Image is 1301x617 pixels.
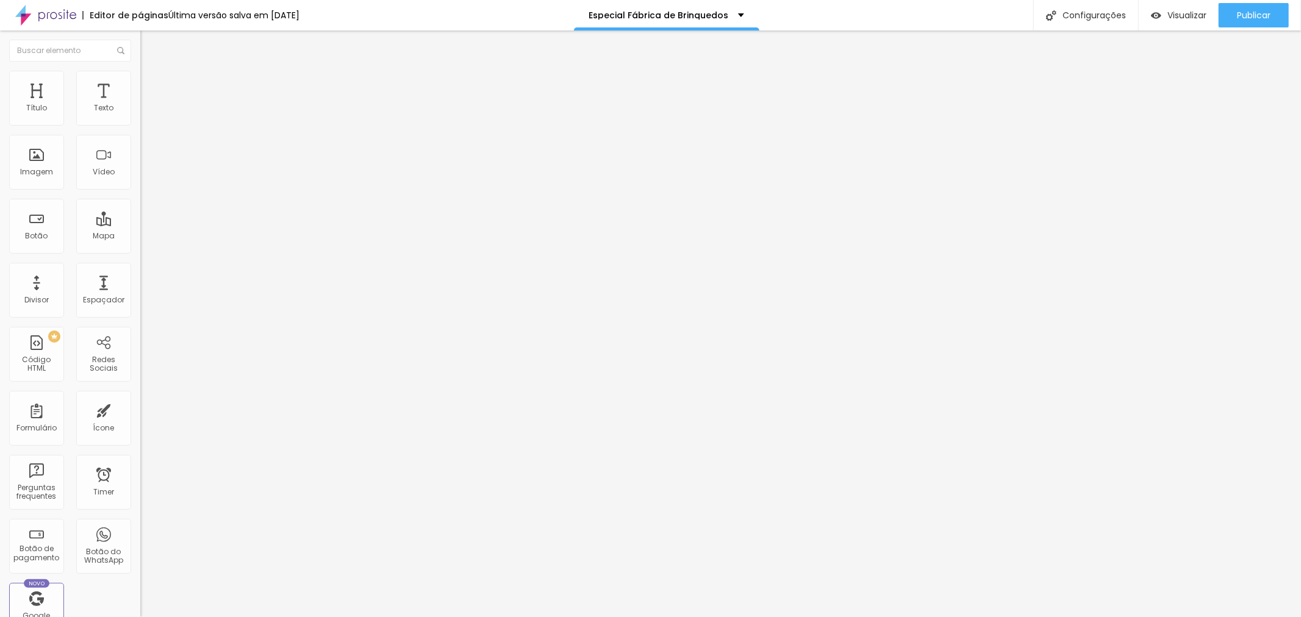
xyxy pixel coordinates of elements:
div: Título [26,104,47,112]
div: Código HTML [12,355,60,373]
div: Texto [94,104,113,112]
div: Imagem [20,168,53,176]
div: Perguntas frequentes [12,483,60,501]
div: Última versão salva em [DATE] [168,11,299,20]
img: Icone [117,47,124,54]
img: view-1.svg [1151,10,1161,21]
div: Botão [26,232,48,240]
button: Publicar [1219,3,1289,27]
img: Icone [1046,10,1056,21]
div: Formulário [16,424,57,432]
span: Publicar [1237,10,1271,20]
input: Buscar elemento [9,40,131,62]
div: Redes Sociais [79,355,127,373]
span: Visualizar [1167,10,1206,20]
div: Ícone [93,424,115,432]
div: Botão do WhatsApp [79,547,127,565]
div: Espaçador [83,296,124,304]
div: Divisor [24,296,49,304]
div: Vídeo [93,168,115,176]
button: Visualizar [1139,3,1219,27]
iframe: Editor [140,30,1301,617]
div: Novo [24,579,50,588]
div: Editor de páginas [82,11,168,20]
div: Botão de pagamento [12,544,60,562]
div: Mapa [93,232,115,240]
p: Especial Fábrica de Brinquedos [589,11,729,20]
div: Timer [93,488,114,496]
